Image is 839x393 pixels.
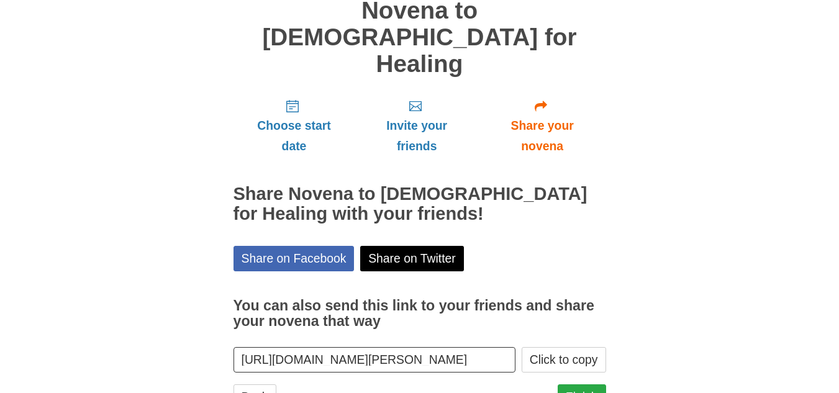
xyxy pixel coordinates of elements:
a: Share on Facebook [234,246,355,271]
a: Invite your friends [355,89,478,163]
a: Choose start date [234,89,355,163]
span: Choose start date [246,115,343,156]
button: Click to copy [522,347,606,373]
span: Share your novena [491,115,594,156]
a: Share your novena [479,89,606,163]
h3: You can also send this link to your friends and share your novena that way [234,298,606,330]
span: Invite your friends [367,115,466,156]
a: Share on Twitter [360,246,464,271]
h2: Share Novena to [DEMOGRAPHIC_DATA] for Healing with your friends! [234,184,606,224]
